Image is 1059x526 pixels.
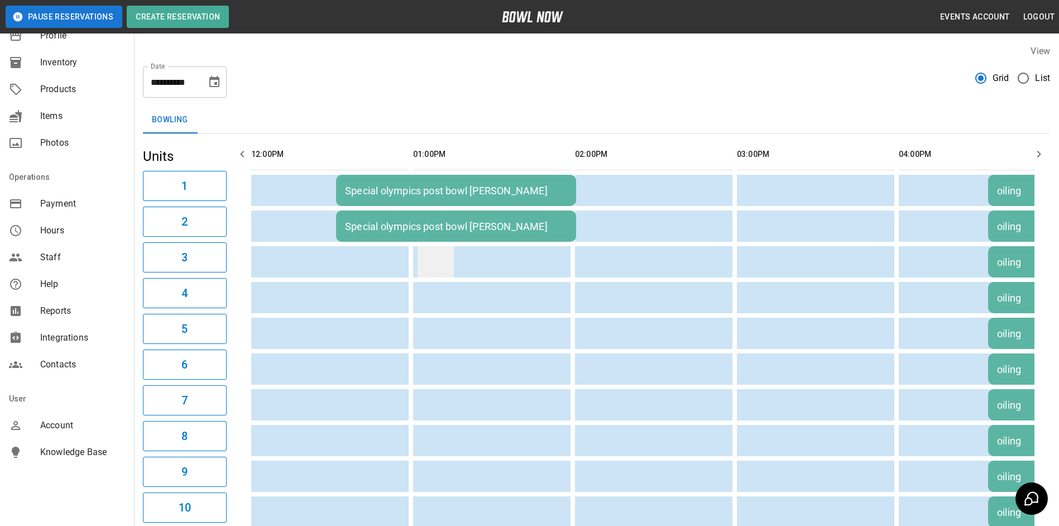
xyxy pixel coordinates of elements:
span: Products [40,83,125,96]
button: 2 [143,207,227,237]
h6: 8 [181,427,188,445]
button: 4 [143,278,227,308]
img: logo [502,11,563,22]
span: Knowledge Base [40,446,125,459]
div: Special olympics post bowl [PERSON_NAME] [345,221,567,232]
span: Items [40,109,125,123]
span: Integrations [40,331,125,345]
div: inventory tabs [143,107,1050,133]
button: 5 [143,314,227,344]
button: Pause Reservations [6,6,122,28]
button: 1 [143,171,227,201]
label: View [1031,46,1050,56]
span: Reports [40,304,125,318]
span: Account [40,419,125,432]
span: Inventory [40,56,125,69]
button: Events Account [936,7,1014,27]
div: Special olympics post bowl [PERSON_NAME] [345,185,567,197]
h6: 7 [181,391,188,409]
span: Payment [40,197,125,211]
h6: 4 [181,284,188,302]
h6: 2 [181,213,188,231]
th: 12:00PM [251,138,409,170]
h6: 3 [181,248,188,266]
span: List [1035,71,1050,85]
h6: 10 [179,499,191,517]
h6: 5 [181,320,188,338]
button: Logout [1019,7,1059,27]
span: Photos [40,136,125,150]
button: Create Reservation [127,6,229,28]
span: Staff [40,251,125,264]
button: 3 [143,242,227,272]
span: Help [40,278,125,291]
button: 8 [143,421,227,451]
span: Profile [40,29,125,42]
button: Bowling [143,107,197,133]
button: Choose date, selected date is Oct 10, 2025 [203,71,226,93]
h6: 1 [181,177,188,195]
button: 9 [143,457,227,487]
h6: 9 [181,463,188,481]
button: 6 [143,350,227,380]
span: Grid [993,71,1009,85]
span: Contacts [40,358,125,371]
span: Hours [40,224,125,237]
button: 10 [143,492,227,523]
button: 7 [143,385,227,415]
h6: 6 [181,356,188,374]
h5: Units [143,147,227,165]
